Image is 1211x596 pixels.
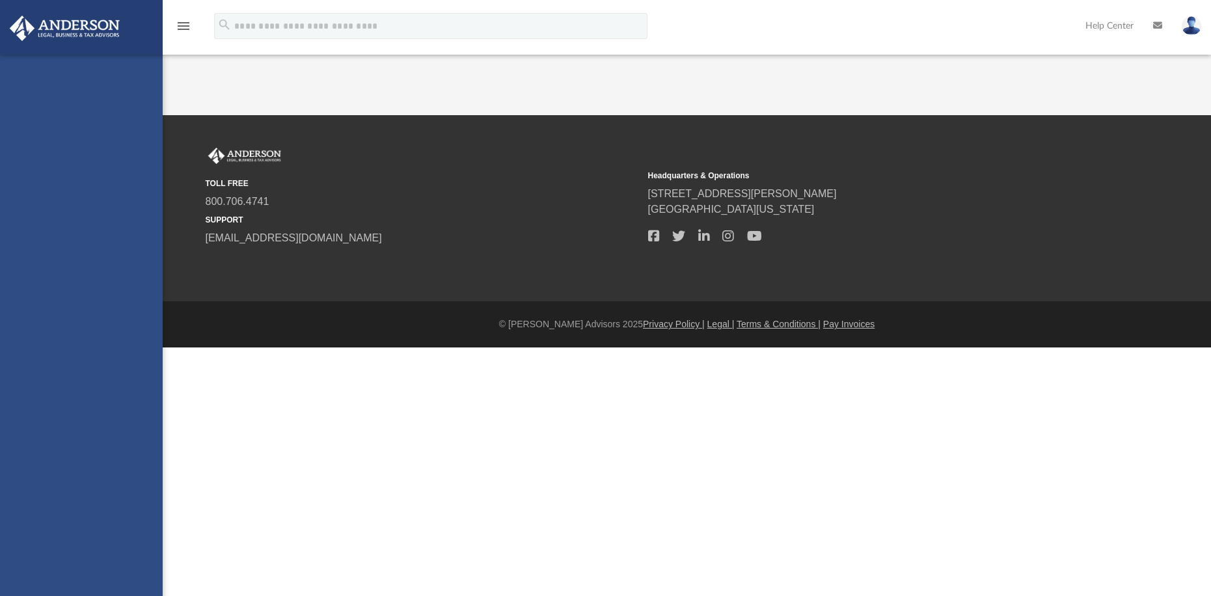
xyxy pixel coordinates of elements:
small: SUPPORT [206,214,639,226]
a: 800.706.4741 [206,196,269,207]
a: Privacy Policy | [643,319,705,329]
i: menu [176,18,191,34]
a: [EMAIL_ADDRESS][DOMAIN_NAME] [206,232,382,243]
img: Anderson Advisors Platinum Portal [206,148,284,165]
img: User Pic [1182,16,1201,35]
a: Pay Invoices [823,319,875,329]
a: menu [176,25,191,34]
div: © [PERSON_NAME] Advisors 2025 [163,318,1211,331]
a: [STREET_ADDRESS][PERSON_NAME] [648,188,837,199]
small: Headquarters & Operations [648,170,1082,182]
a: [GEOGRAPHIC_DATA][US_STATE] [648,204,815,215]
a: Terms & Conditions | [737,319,821,329]
small: TOLL FREE [206,178,639,189]
a: Legal | [707,319,735,329]
i: search [217,18,232,32]
img: Anderson Advisors Platinum Portal [6,16,124,41]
